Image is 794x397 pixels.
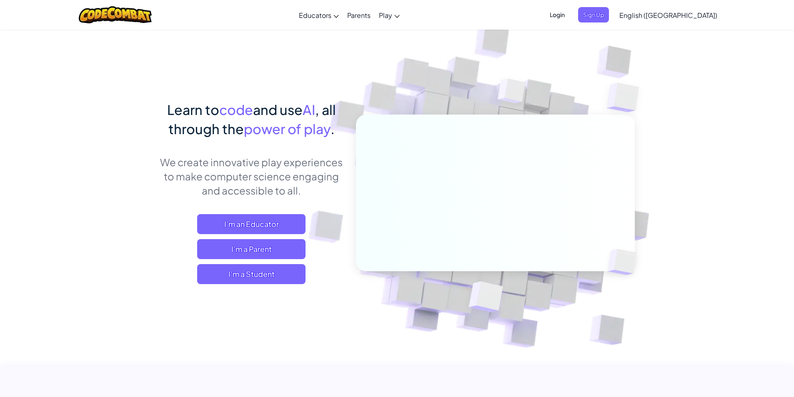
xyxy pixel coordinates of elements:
span: English ([GEOGRAPHIC_DATA]) [619,11,717,20]
a: Educators [295,4,343,26]
button: Login [545,7,570,22]
span: and use [253,101,303,118]
a: Play [375,4,404,26]
span: code [219,101,253,118]
span: Educators [299,11,331,20]
a: English ([GEOGRAPHIC_DATA]) [615,4,721,26]
img: Overlap cubes [594,232,656,292]
img: Overlap cubes [590,62,662,133]
a: Parents [343,4,375,26]
img: Overlap cubes [448,264,523,333]
img: Overlap cubes [482,62,542,124]
span: AI [303,101,315,118]
span: power of play [244,120,331,137]
a: I'm an Educator [197,214,306,234]
span: . [331,120,335,137]
button: I'm a Student [197,264,306,284]
span: Play [379,11,392,20]
button: Sign Up [578,7,609,22]
a: I'm a Parent [197,239,306,259]
span: Learn to [167,101,219,118]
img: CodeCombat logo [79,6,152,23]
p: We create innovative play experiences to make computer science engaging and accessible to all. [160,155,343,197]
